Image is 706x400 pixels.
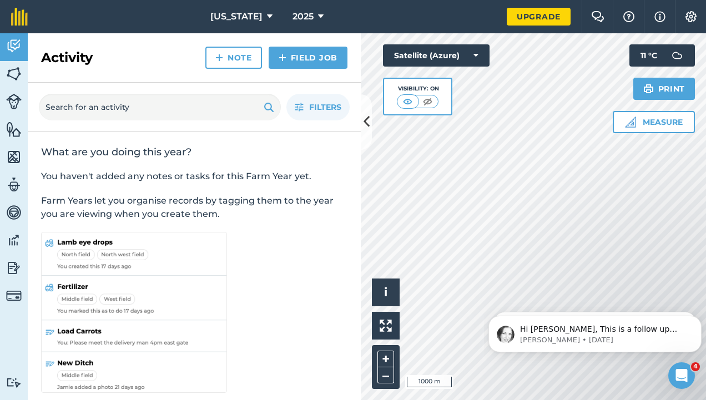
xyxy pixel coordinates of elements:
img: A question mark icon [622,11,636,22]
input: Search for an activity [39,94,281,120]
p: You haven't added any notes or tasks for this Farm Year yet. [41,170,347,183]
span: [US_STATE] [210,10,263,23]
img: svg+xml;base64,PD94bWwgdmVyc2lvbj0iMS4wIiBlbmNvZGluZz0idXRmLTgiPz4KPCEtLSBHZW5lcmF0b3I6IEFkb2JlIE... [6,38,22,54]
button: i [372,279,400,306]
img: Four arrows, one pointing top left, one top right, one bottom right and the last bottom left [380,320,392,332]
span: 2025 [293,10,314,23]
a: Field Job [269,47,347,69]
img: svg+xml;base64,PD94bWwgdmVyc2lvbj0iMS4wIiBlbmNvZGluZz0idXRmLTgiPz4KPCEtLSBHZW5lcmF0b3I6IEFkb2JlIE... [6,377,22,388]
img: fieldmargin Logo [11,8,28,26]
h2: Activity [41,49,93,67]
img: Ruler icon [625,117,636,128]
img: svg+xml;base64,PHN2ZyB4bWxucz0iaHR0cDovL3d3dy53My5vcmcvMjAwMC9zdmciIHdpZHRoPSI1MCIgaGVpZ2h0PSI0MC... [421,96,435,107]
p: Farm Years let you organise records by tagging them to the year you are viewing when you create t... [41,194,347,221]
img: svg+xml;base64,PHN2ZyB4bWxucz0iaHR0cDovL3d3dy53My5vcmcvMjAwMC9zdmciIHdpZHRoPSI1NiIgaGVpZ2h0PSI2MC... [6,121,22,138]
img: svg+xml;base64,PD94bWwgdmVyc2lvbj0iMS4wIiBlbmNvZGluZz0idXRmLTgiPz4KPCEtLSBHZW5lcmF0b3I6IEFkb2JlIE... [6,232,22,249]
img: svg+xml;base64,PHN2ZyB4bWxucz0iaHR0cDovL3d3dy53My5vcmcvMjAwMC9zdmciIHdpZHRoPSIxNCIgaGVpZ2h0PSIyNC... [215,51,223,64]
a: Upgrade [507,8,571,26]
img: svg+xml;base64,PD94bWwgdmVyc2lvbj0iMS4wIiBlbmNvZGluZz0idXRmLTgiPz4KPCEtLSBHZW5lcmF0b3I6IEFkb2JlIE... [6,176,22,193]
img: svg+xml;base64,PD94bWwgdmVyc2lvbj0iMS4wIiBlbmNvZGluZz0idXRmLTgiPz4KPCEtLSBHZW5lcmF0b3I6IEFkb2JlIE... [6,204,22,221]
button: – [377,367,394,383]
img: svg+xml;base64,PD94bWwgdmVyc2lvbj0iMS4wIiBlbmNvZGluZz0idXRmLTgiPz4KPCEtLSBHZW5lcmF0b3I6IEFkb2JlIE... [6,94,22,109]
div: Visibility: On [397,84,439,93]
h2: What are you doing this year? [41,145,347,159]
button: Filters [286,94,350,120]
img: svg+xml;base64,PHN2ZyB4bWxucz0iaHR0cDovL3d3dy53My5vcmcvMjAwMC9zdmciIHdpZHRoPSIxNCIgaGVpZ2h0PSIyNC... [279,51,286,64]
iframe: Intercom notifications message [484,292,706,370]
img: svg+xml;base64,PD94bWwgdmVyc2lvbj0iMS4wIiBlbmNvZGluZz0idXRmLTgiPz4KPCEtLSBHZW5lcmF0b3I6IEFkb2JlIE... [666,44,688,67]
span: Filters [309,101,341,113]
img: svg+xml;base64,PHN2ZyB4bWxucz0iaHR0cDovL3d3dy53My5vcmcvMjAwMC9zdmciIHdpZHRoPSIxOSIgaGVpZ2h0PSIyNC... [264,100,274,114]
button: Satellite (Azure) [383,44,490,67]
img: svg+xml;base64,PHN2ZyB4bWxucz0iaHR0cDovL3d3dy53My5vcmcvMjAwMC9zdmciIHdpZHRoPSI1NiIgaGVpZ2h0PSI2MC... [6,65,22,82]
button: Measure [613,111,695,133]
img: svg+xml;base64,PHN2ZyB4bWxucz0iaHR0cDovL3d3dy53My5vcmcvMjAwMC9zdmciIHdpZHRoPSI1NiIgaGVpZ2h0PSI2MC... [6,149,22,165]
img: svg+xml;base64,PD94bWwgdmVyc2lvbj0iMS4wIiBlbmNvZGluZz0idXRmLTgiPz4KPCEtLSBHZW5lcmF0b3I6IEFkb2JlIE... [6,260,22,276]
a: Note [205,47,262,69]
button: 11 °C [629,44,695,67]
span: i [384,285,387,299]
iframe: Intercom live chat [668,362,695,389]
span: 11 ° C [641,44,657,67]
img: A cog icon [684,11,698,22]
img: svg+xml;base64,PHN2ZyB4bWxucz0iaHR0cDovL3d3dy53My5vcmcvMjAwMC9zdmciIHdpZHRoPSI1MCIgaGVpZ2h0PSI0MC... [401,96,415,107]
button: Print [633,78,695,100]
img: svg+xml;base64,PHN2ZyB4bWxucz0iaHR0cDovL3d3dy53My5vcmcvMjAwMC9zdmciIHdpZHRoPSIxOSIgaGVpZ2h0PSIyNC... [643,82,654,95]
img: Two speech bubbles overlapping with the left bubble in the forefront [591,11,604,22]
img: svg+xml;base64,PHN2ZyB4bWxucz0iaHR0cDovL3d3dy53My5vcmcvMjAwMC9zdmciIHdpZHRoPSIxNyIgaGVpZ2h0PSIxNy... [654,10,665,23]
button: + [377,351,394,367]
img: svg+xml;base64,PD94bWwgdmVyc2lvbj0iMS4wIiBlbmNvZGluZz0idXRmLTgiPz4KPCEtLSBHZW5lcmF0b3I6IEFkb2JlIE... [6,288,22,303]
span: 4 [691,362,700,371]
